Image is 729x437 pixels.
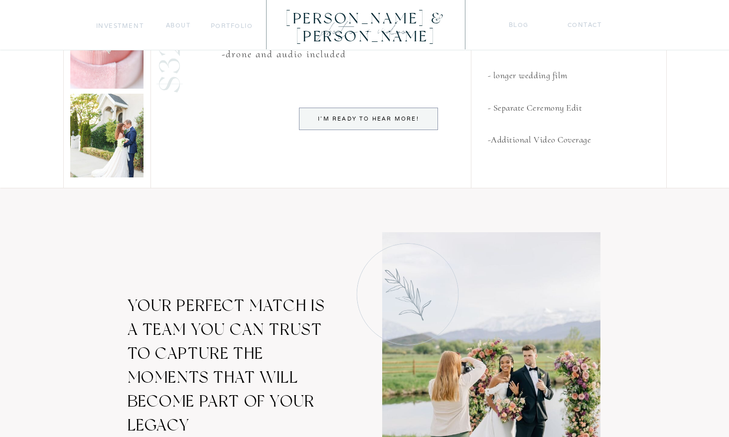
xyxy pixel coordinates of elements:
[509,19,529,30] a: blog
[211,20,253,31] a: portfolio
[166,20,191,30] a: about
[128,294,330,430] h2: your perfect match is a team you can trust to capture the moments that will become part of your l...
[96,20,144,31] a: Investment
[305,115,433,123] a: I'm ready to hear more!
[568,19,603,30] a: Contact
[269,10,464,27] a: [PERSON_NAME] & [PERSON_NAME]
